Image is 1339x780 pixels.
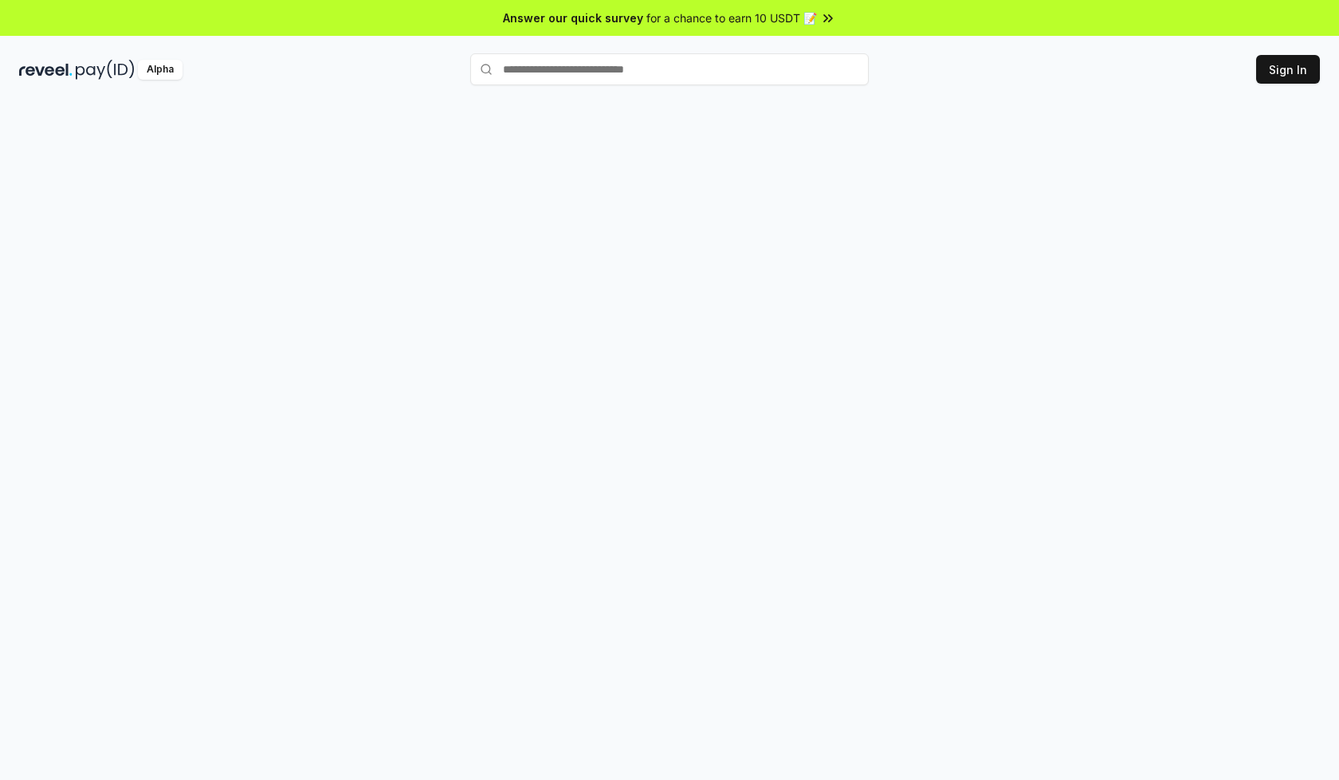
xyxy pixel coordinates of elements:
[19,60,73,80] img: reveel_dark
[646,10,817,26] span: for a chance to earn 10 USDT 📝
[503,10,643,26] span: Answer our quick survey
[138,60,183,80] div: Alpha
[76,60,135,80] img: pay_id
[1256,55,1320,84] button: Sign In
